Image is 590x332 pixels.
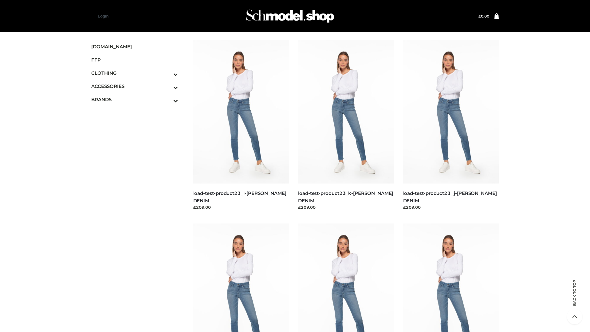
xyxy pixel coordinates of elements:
[91,96,178,103] span: BRANDS
[91,53,178,66] a: FFP
[193,204,289,210] div: £209.00
[156,66,178,80] button: Toggle Submenu
[156,80,178,93] button: Toggle Submenu
[91,40,178,53] a: [DOMAIN_NAME]
[478,14,489,18] bdi: 0.00
[91,80,178,93] a: ACCESSORIESToggle Submenu
[91,69,178,77] span: CLOTHING
[298,204,394,210] div: £209.00
[478,14,481,18] span: £
[91,43,178,50] span: [DOMAIN_NAME]
[403,190,497,203] a: load-test-product23_j-[PERSON_NAME] DENIM
[478,14,489,18] a: £0.00
[91,83,178,90] span: ACCESSORIES
[156,93,178,106] button: Toggle Submenu
[91,93,178,106] a: BRANDSToggle Submenu
[91,56,178,63] span: FFP
[98,14,108,18] a: Login
[567,290,582,306] span: Back to top
[403,204,499,210] div: £209.00
[298,190,393,203] a: load-test-product23_k-[PERSON_NAME] DENIM
[91,66,178,80] a: CLOTHINGToggle Submenu
[244,4,336,28] img: Schmodel Admin 964
[193,190,286,203] a: load-test-product23_l-[PERSON_NAME] DENIM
